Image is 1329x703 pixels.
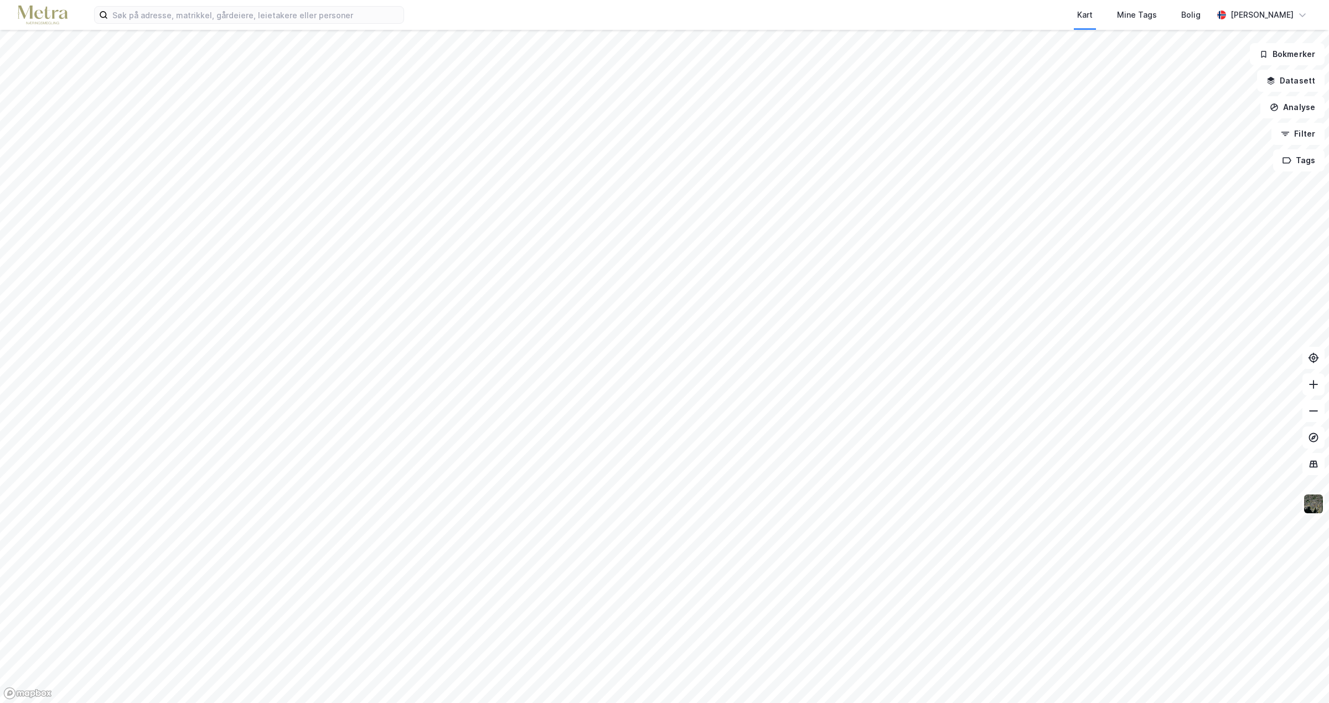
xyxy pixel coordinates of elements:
div: Bolig [1181,8,1201,22]
iframe: Chat Widget [1274,650,1329,703]
input: Søk på adresse, matrikkel, gårdeiere, leietakere eller personer [108,7,404,23]
div: Kontrollprogram for chat [1274,650,1329,703]
img: metra-logo.256734c3b2bbffee19d4.png [18,6,68,25]
div: Mine Tags [1117,8,1157,22]
div: [PERSON_NAME] [1230,8,1294,22]
div: Kart [1077,8,1093,22]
